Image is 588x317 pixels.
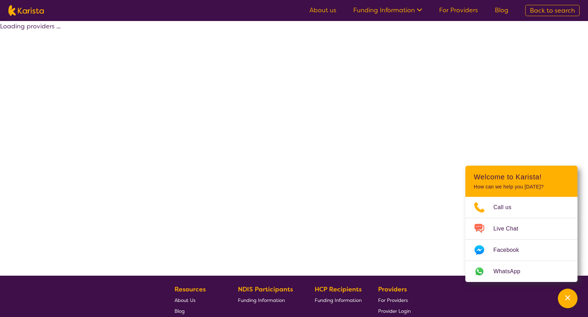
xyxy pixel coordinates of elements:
a: Back to search [525,5,580,16]
ul: Choose channel [465,197,577,282]
a: Web link opens in a new tab. [465,261,577,282]
p: How can we help you [DATE]? [474,184,569,190]
span: Back to search [530,6,575,15]
a: For Providers [378,295,411,305]
a: Funding Information [353,6,422,14]
button: Channel Menu [558,289,577,308]
img: Karista logo [8,5,44,16]
span: Funding Information [315,297,362,303]
span: Facebook [493,245,527,255]
a: Blog [175,305,221,316]
span: About Us [175,297,196,303]
b: HCP Recipients [315,285,362,294]
span: Call us [493,202,520,213]
a: Funding Information [315,295,362,305]
a: About Us [175,295,221,305]
a: Funding Information [238,295,298,305]
b: Providers [378,285,407,294]
span: Blog [175,308,185,314]
div: Channel Menu [465,166,577,282]
a: Provider Login [378,305,411,316]
a: Blog [495,6,508,14]
span: Live Chat [493,223,527,234]
a: About us [309,6,336,14]
span: Funding Information [238,297,285,303]
span: WhatsApp [493,266,529,277]
a: For Providers [439,6,478,14]
b: Resources [175,285,206,294]
span: Provider Login [378,308,411,314]
h2: Welcome to Karista! [474,173,569,181]
span: For Providers [378,297,408,303]
b: NDIS Participants [238,285,293,294]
